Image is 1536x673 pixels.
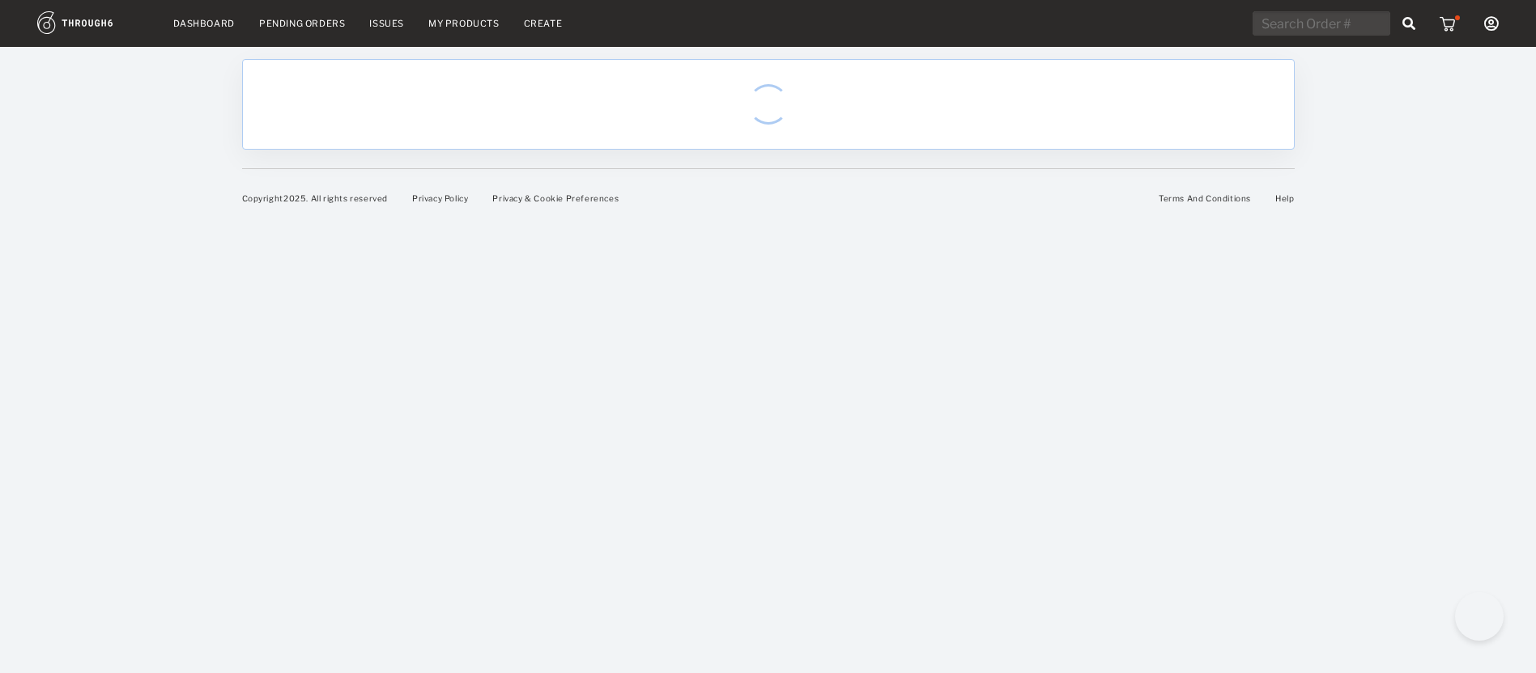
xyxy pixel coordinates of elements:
[259,18,345,29] a: Pending Orders
[1253,11,1390,36] input: Search Order #
[242,193,388,203] span: Copyright 2025 . All rights reserved
[428,18,500,29] a: My Products
[37,11,149,34] img: logo.1c10ca64.svg
[1275,193,1294,203] a: Help
[492,193,619,203] a: Privacy & Cookie Preferences
[524,18,563,29] a: Create
[1159,193,1251,203] a: Terms And Conditions
[173,18,235,29] a: Dashboard
[369,18,404,29] a: Issues
[1455,592,1504,641] iframe: Toggle Customer Support
[1440,15,1460,32] img: icon_cart_red_dot.b92b630d.svg
[412,193,468,203] a: Privacy Policy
